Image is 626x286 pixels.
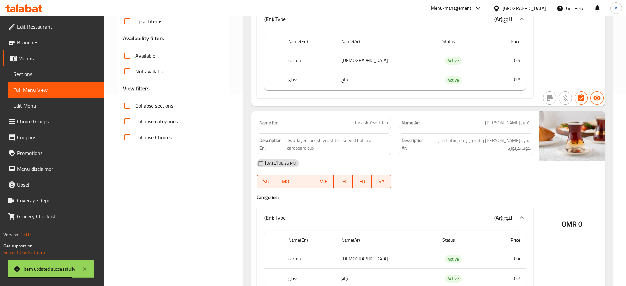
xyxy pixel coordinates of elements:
[3,230,19,239] span: Version:
[17,23,99,31] span: Edit Restaurant
[539,111,605,161] img: %D8%B4%D8%A7%D9%8A_%D8%AE%D9%85%D9%8A%D8%B1_%D8%AA%D8%B1%D9%83%D9%8A_2638908909711498345.jpg
[135,52,155,60] span: Available
[445,255,462,263] span: Active
[20,230,31,239] span: 1.0.0
[3,208,104,224] a: Grocery Checklist
[8,66,104,82] a: Sections
[279,177,292,186] span: MO
[428,136,531,152] span: شاي خمير تركي بطبقتين، يقدم ساخنًا في كوب كرتون.
[18,54,99,62] span: Menus
[123,85,150,92] h3: View filters
[262,160,299,166] span: [DATE] 08:25 PM
[578,218,582,231] span: 0
[135,67,164,75] span: Not available
[503,14,514,24] span: النوع
[3,242,34,250] span: Get support on:
[490,51,526,70] td: 0.5
[503,213,514,222] span: النوع
[437,32,490,51] th: Status
[445,57,462,64] span: Active
[257,9,533,30] div: (En): Type(Ar):النوع
[14,86,99,94] span: Full Menu View
[295,175,314,188] button: TU
[590,91,604,105] button: Available
[494,14,503,24] b: (Ar):
[135,17,162,25] span: Upsell items
[283,231,336,249] th: Name(En)
[276,175,295,188] button: MO
[8,98,104,114] a: Edit Menu
[445,76,462,84] span: Active
[283,249,336,269] th: carton
[257,175,276,188] button: SU
[259,119,278,126] strong: Name En:
[264,214,286,221] p: Type
[494,213,503,222] b: (Ar):
[445,275,462,283] div: Active
[503,5,546,12] div: [GEOGRAPHIC_DATA]
[402,119,420,126] strong: Name Ar:
[3,161,104,177] a: Menu disclaimer
[334,175,353,188] button: TH
[24,265,75,273] div: Item updated successfully
[264,213,274,222] b: (En):
[3,19,104,35] a: Edit Restaurant
[562,218,577,231] span: OMR
[298,177,312,186] span: TU
[14,102,99,110] span: Edit Menu
[445,57,462,65] div: Active
[615,5,617,12] span: A
[437,231,490,249] th: Status
[490,249,526,269] td: 0.4
[3,145,104,161] a: Promotions
[14,70,99,78] span: Sections
[490,231,526,249] th: Price
[3,129,104,145] a: Coupons
[402,136,427,152] strong: Description Ar:
[317,177,331,186] span: WE
[3,193,104,208] a: Coverage Report
[575,91,588,105] button: Has choices
[8,82,104,98] a: Full Menu View
[3,35,104,50] a: Branches
[559,91,572,105] button: Purchased item
[264,14,274,24] b: (En):
[336,70,437,90] td: زجاج
[264,32,526,90] table: choices table
[445,275,462,282] span: Active
[3,50,104,66] a: Menus
[354,119,388,126] span: Turkish Yeast Tea
[17,133,99,141] span: Coupons
[372,175,391,188] button: SA
[17,39,99,46] span: Branches
[17,212,99,220] span: Grocery Checklist
[431,4,472,12] div: Menu-management
[336,231,437,249] th: Name(Ar)
[17,117,99,125] span: Choice Groups
[3,248,45,257] a: Support.OpsPlatform
[3,114,104,129] a: Choice Groups
[314,175,333,188] button: WE
[355,177,369,186] span: FR
[374,177,388,186] span: SA
[336,177,350,186] span: TH
[283,32,336,51] th: Name(En)
[3,177,104,193] a: Upsell
[336,51,437,70] td: [DEMOGRAPHIC_DATA]
[283,51,336,70] th: carton
[135,102,173,110] span: Collapse sections
[135,133,172,141] span: Collapse Choices
[17,149,99,157] span: Promotions
[543,91,556,105] button: Not branch specific item
[123,35,164,42] h3: Availability filters
[17,165,99,173] span: Menu disclaimer
[283,70,336,90] th: glass
[336,249,437,269] td: [DEMOGRAPHIC_DATA]
[490,70,526,90] td: 0.8
[17,181,99,189] span: Upsell
[264,15,286,23] p: Type
[259,177,273,186] span: SU
[257,207,533,228] div: (En): Type(Ar):النوع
